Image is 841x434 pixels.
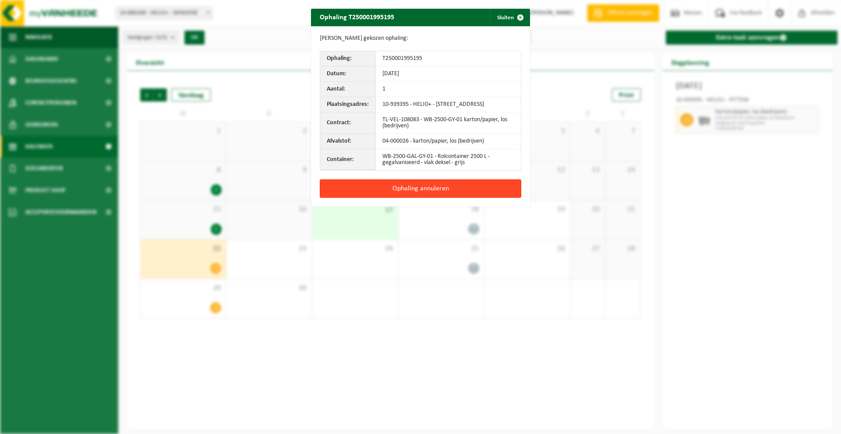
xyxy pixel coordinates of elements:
th: Afvalstof: [320,134,376,149]
h2: Ophaling T250001995195 [311,9,403,25]
th: Datum: [320,66,376,82]
p: [PERSON_NAME] gekozen ophaling: [320,35,521,42]
th: Aantal: [320,82,376,97]
th: Ophaling: [320,51,376,66]
td: T250001995195 [376,51,521,66]
button: Sluiten [490,9,529,26]
td: TL-VEL-108083 - WB-2500-GY-01 karton/papier, los (bedrijven) [376,112,521,134]
th: Plaatsingsadres: [320,97,376,112]
th: Contract: [320,112,376,134]
th: Container: [320,149,376,170]
button: Ophaling annuleren [320,179,521,198]
td: 10-939395 - HELIO+ - [STREET_ADDRESS] [376,97,521,112]
td: [DATE] [376,66,521,82]
td: 1 [376,82,521,97]
td: 04-000026 - karton/papier, los (bedrijven) [376,134,521,149]
td: WB-2500-GAL-GY-01 - Rolcontainer 2500 L - gegalvaniseerd - vlak deksel - grijs [376,149,521,170]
